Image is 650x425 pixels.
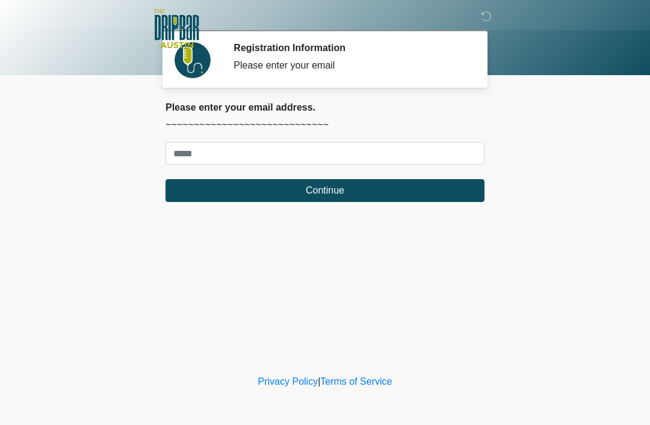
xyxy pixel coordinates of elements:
a: Terms of Service [320,376,392,387]
h2: Please enter your email address. [166,102,484,113]
img: Agent Avatar [175,42,211,78]
button: Continue [166,179,484,202]
img: The DRIPBaR - Austin The Domain Logo [153,9,199,48]
div: Please enter your email [234,58,466,73]
a: | [318,376,320,387]
p: ~~~~~~~~~~~~~~~~~~~~~~~~~~~~~ [166,118,484,132]
a: Privacy Policy [258,376,318,387]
